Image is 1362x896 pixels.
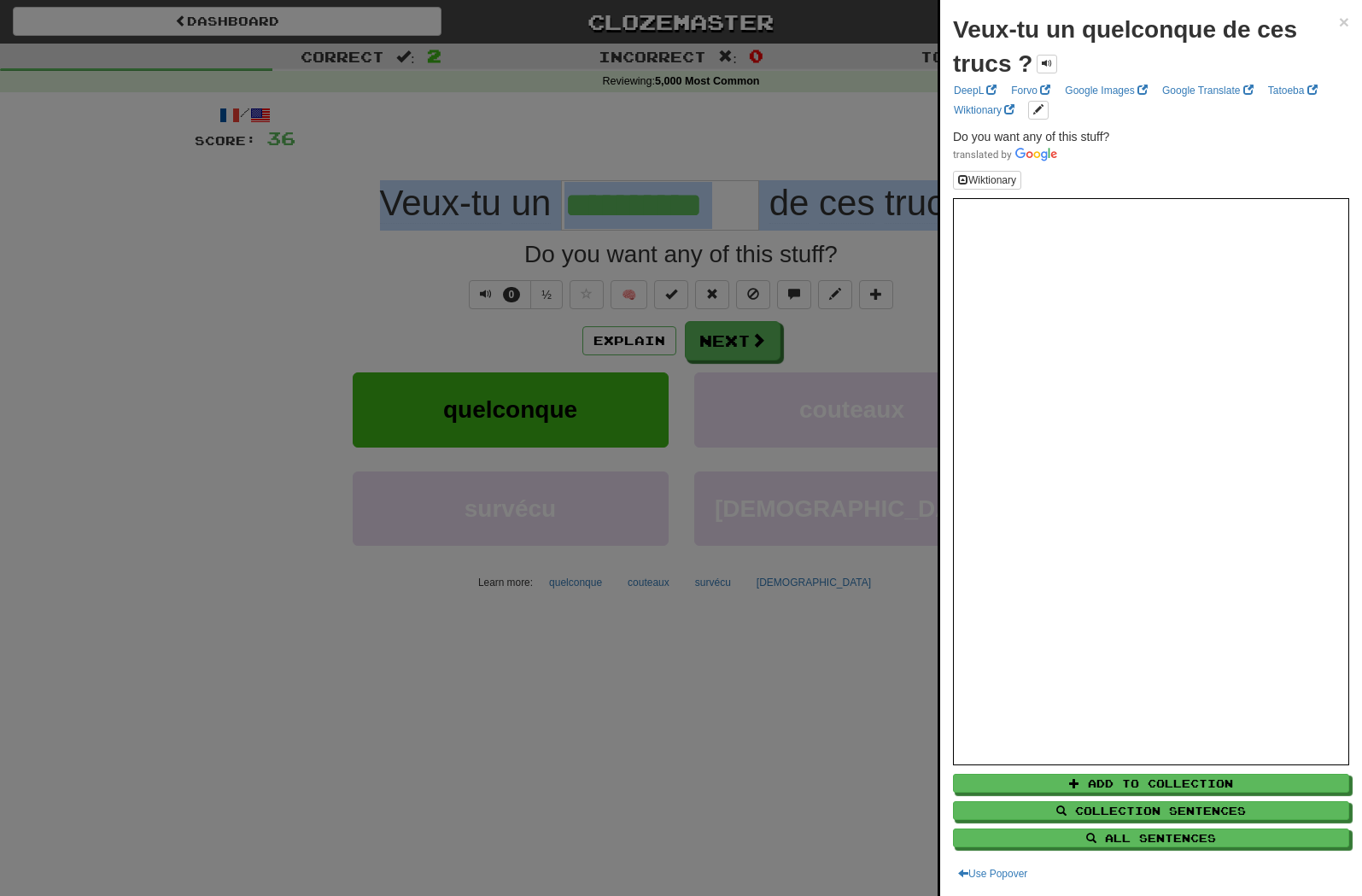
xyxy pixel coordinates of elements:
[1339,13,1349,31] button: Close
[1006,81,1055,100] a: Forvo
[1060,81,1153,100] a: Google Images
[1263,81,1323,100] a: Tatoeba
[1339,12,1349,32] span: ×
[953,801,1349,820] button: Collection Sentences
[953,829,1349,847] button: All Sentences
[953,16,1297,77] strong: Veux-tu un quelconque de ces trucs ?
[1028,101,1049,120] button: edit links
[953,171,1021,190] button: Wiktionary
[949,81,1002,100] a: DeepL
[1157,81,1259,100] a: Google Translate
[953,148,1057,161] img: Color short
[953,130,1109,143] span: Do you want any of this stuff?
[953,774,1349,793] button: Add to Collection
[953,864,1032,883] button: Use Popover
[949,101,1020,120] a: Wiktionary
